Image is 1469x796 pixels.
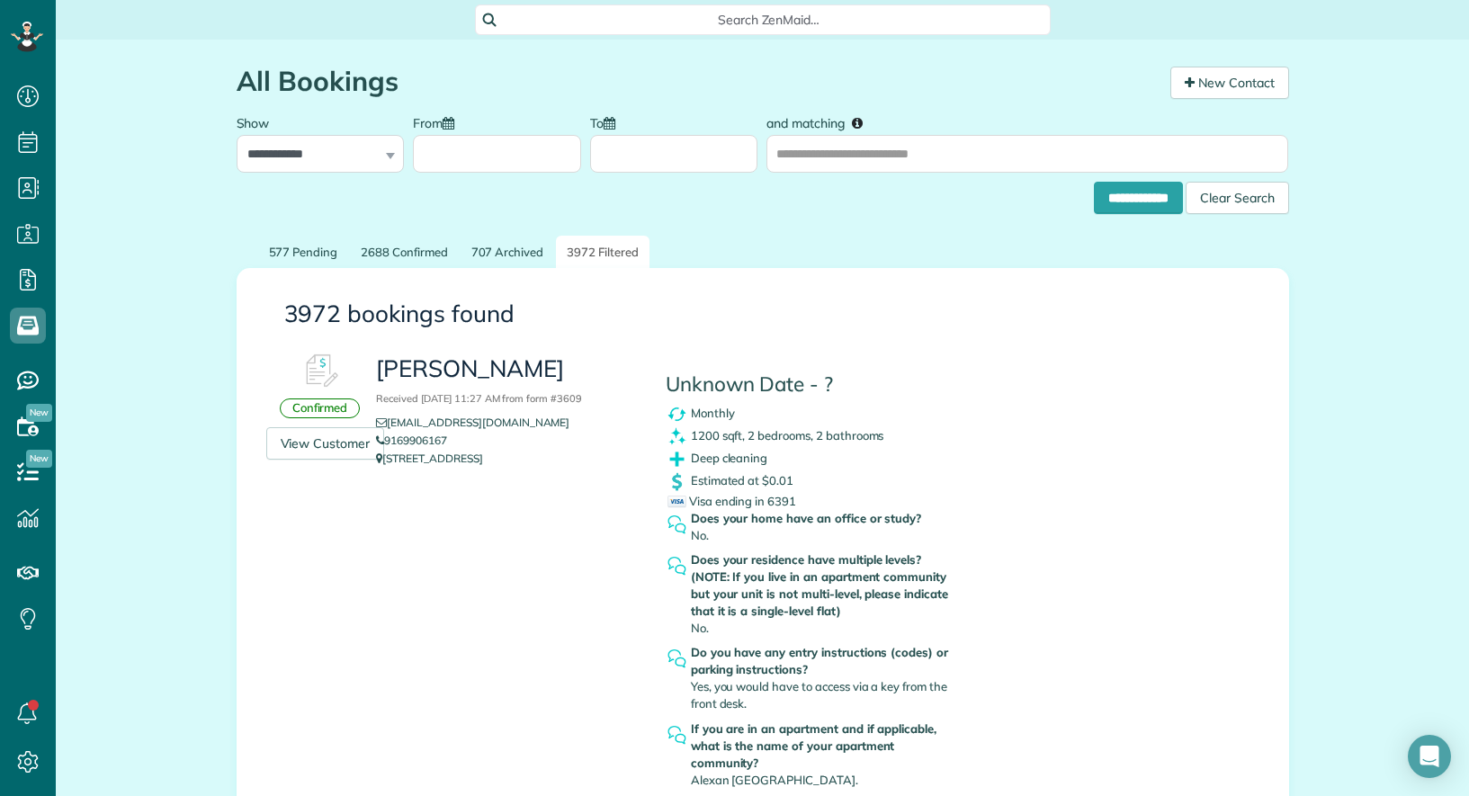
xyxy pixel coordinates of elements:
[666,425,688,448] img: clean_symbol_icon-dd072f8366c07ea3eb8378bb991ecd12595f4b76d916a6f83395f9468ae6ecae.png
[590,105,624,139] label: To
[691,621,709,635] span: No.
[666,373,1000,396] h4: Unknown Date - ?
[280,398,361,418] div: Confirmed
[237,67,1157,96] h1: All Bookings
[666,648,688,670] img: question_symbol_icon-fa7b350da2b2fea416cef77984ae4cf4944ea5ab9e3d5925827a5d6b7129d3f6.png
[266,427,385,460] a: View Customer
[691,510,963,527] strong: Does your home have an office or study?
[293,344,347,398] img: Booking #600443
[413,105,463,139] label: From
[666,555,688,577] img: question_symbol_icon-fa7b350da2b2fea416cef77984ae4cf4944ea5ab9e3d5925827a5d6b7129d3f6.png
[26,404,52,422] span: New
[258,236,349,269] a: 577 Pending
[1170,67,1289,99] a: New Contact
[691,773,858,787] span: Alexan [GEOGRAPHIC_DATA].
[1186,182,1289,214] div: Clear Search
[691,720,963,772] strong: If you are in an apartment and if applicable, what is the name of your apartment community?
[667,494,796,508] span: Visa ending in 6391
[691,679,947,711] span: Yes, you would have to access via a key from the front desk.
[376,450,638,468] p: [STREET_ADDRESS]
[461,236,555,269] a: 707 Archived
[691,428,884,443] span: 1200 sqft, 2 bedrooms, 2 bathrooms
[666,724,688,747] img: question_symbol_icon-fa7b350da2b2fea416cef77984ae4cf4944ea5ab9e3d5925827a5d6b7129d3f6.png
[691,644,963,678] strong: Do you have any entry instructions (codes) or parking instructions?
[376,356,638,407] h3: [PERSON_NAME]
[691,551,963,620] strong: Does your residence have multiple levels? (NOTE: If you live in an apartment community but your u...
[556,236,649,269] a: 3972 Filtered
[666,448,688,470] img: extras_symbol_icon-f5f8d448bd4f6d592c0b405ff41d4b7d97c126065408080e4130a9468bdbe444.png
[691,528,709,542] span: No.
[376,434,447,447] a: 9169906167
[691,451,768,465] span: Deep cleaning
[284,301,1241,327] h3: 3972 bookings found
[691,406,735,420] span: Monthly
[1408,735,1451,778] div: Open Intercom Messenger
[26,450,52,468] span: New
[666,403,688,425] img: recurrence_symbol_icon-7cc721a9f4fb8f7b0289d3d97f09a2e367b638918f1a67e51b1e7d8abe5fb8d8.png
[376,416,583,429] a: [EMAIL_ADDRESS][DOMAIN_NAME]
[666,514,688,536] img: question_symbol_icon-fa7b350da2b2fea416cef77984ae4cf4944ea5ab9e3d5925827a5d6b7129d3f6.png
[350,236,458,269] a: 2688 Confirmed
[376,392,581,405] small: Received [DATE] 11:27 AM from form #3609
[691,473,793,487] span: Estimated at $0.01
[1186,184,1289,199] a: Clear Search
[666,470,688,493] img: dollar_symbol_icon-bd8a6898b2649ec353a9eba708ae97d8d7348bddd7d2aed9b7e4bf5abd9f4af5.png
[766,105,875,139] label: and matching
